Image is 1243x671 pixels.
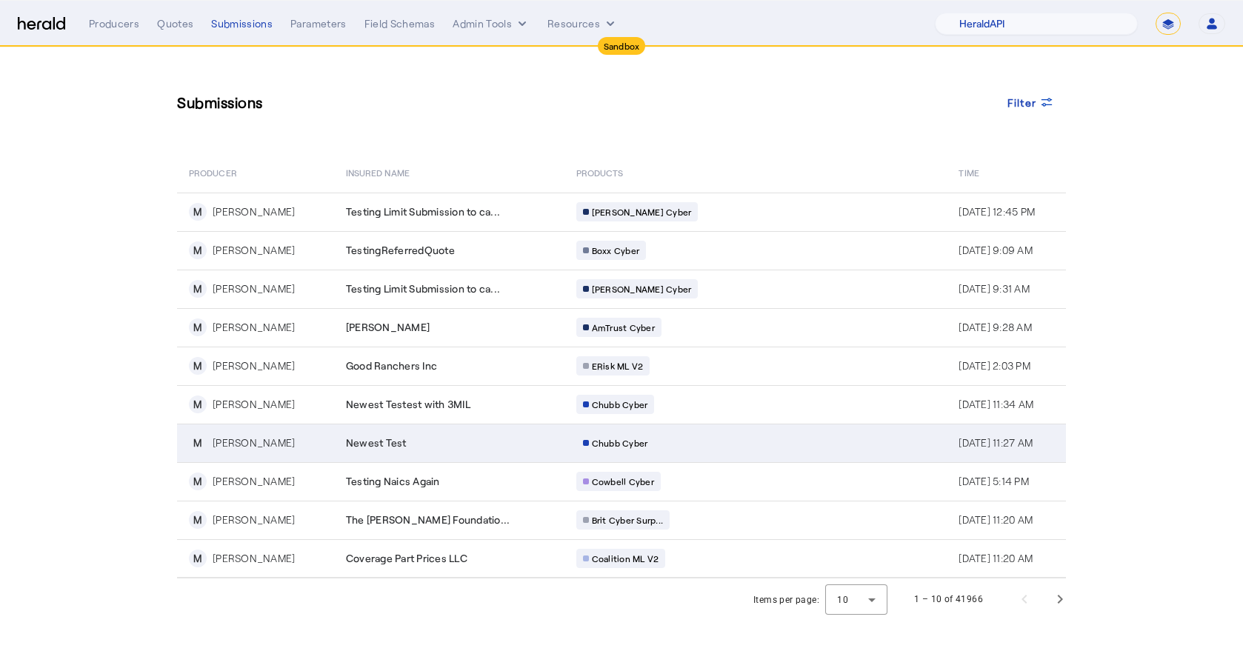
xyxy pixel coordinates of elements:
button: Filter [996,89,1067,116]
div: M [189,395,207,413]
span: Newest Test [346,435,407,450]
div: [PERSON_NAME] [213,320,295,335]
div: [PERSON_NAME] [213,474,295,489]
span: TestingReferredQuote [346,243,455,258]
div: M [189,318,207,336]
span: [DATE] 9:09 AM [959,244,1033,256]
span: Time [959,164,979,179]
div: M [189,280,207,298]
button: Next page [1042,581,1078,617]
span: [PERSON_NAME] Cyber [592,283,692,295]
span: [DATE] 11:20 AM [959,513,1033,526]
div: M [189,434,207,452]
span: Testing Limit Submission to ca... [346,281,500,296]
div: M [189,511,207,529]
span: [PERSON_NAME] [346,320,430,335]
div: [PERSON_NAME] [213,358,295,373]
span: PRODUCER [189,164,237,179]
div: [PERSON_NAME] [213,204,295,219]
div: [PERSON_NAME] [213,397,295,412]
span: Brit Cyber Surp... [592,514,664,526]
button: Resources dropdown menu [547,16,618,31]
span: Coverage Part Prices LLC [346,551,467,566]
table: Table view of all submissions by your platform [177,151,1066,578]
span: AmTrust Cyber [592,321,655,333]
span: [DATE] 12:45 PM [959,205,1035,218]
div: M [189,357,207,375]
div: Sandbox [598,37,646,55]
span: Boxx Cyber [592,244,640,256]
span: Testing Naics Again [346,474,440,489]
div: M [189,241,207,259]
span: Testing Limit Submission to ca... [346,204,500,219]
div: M [189,473,207,490]
span: Insured Name [346,164,410,179]
span: [DATE] 2:03 PM [959,359,1030,372]
span: Good Ranchers Inc [346,358,437,373]
div: Parameters [290,16,347,31]
span: The [PERSON_NAME] Foundatio... [346,513,510,527]
div: [PERSON_NAME] [213,513,295,527]
div: M [189,550,207,567]
span: Coalition ML V2 [592,553,659,564]
div: Quotes [157,16,193,31]
span: Newest Testest with 3MIL [346,397,470,412]
span: [DATE] 11:27 AM [959,436,1033,449]
div: [PERSON_NAME] [213,281,295,296]
div: M [189,203,207,221]
div: 1 – 10 of 41966 [914,592,983,607]
h3: Submissions [177,92,263,113]
span: [PERSON_NAME] Cyber [592,206,692,218]
div: Submissions [211,16,273,31]
span: [DATE] 9:31 AM [959,282,1030,295]
div: Producers [89,16,139,31]
div: Field Schemas [364,16,436,31]
span: Chubb Cyber [592,437,648,449]
span: [DATE] 5:14 PM [959,475,1029,487]
span: [DATE] 9:28 AM [959,321,1032,333]
span: PRODUCTS [576,164,624,179]
div: [PERSON_NAME] [213,435,295,450]
span: Cowbell Cyber [592,475,654,487]
span: [DATE] 11:20 AM [959,552,1033,564]
button: internal dropdown menu [453,16,530,31]
div: Items per page: [753,592,819,607]
div: [PERSON_NAME] [213,551,295,566]
span: Filter [1007,95,1037,110]
div: [PERSON_NAME] [213,243,295,258]
span: [DATE] 11:34 AM [959,398,1033,410]
span: ERisk ML V2 [592,360,644,372]
img: Herald Logo [18,17,65,31]
span: Chubb Cyber [592,398,648,410]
